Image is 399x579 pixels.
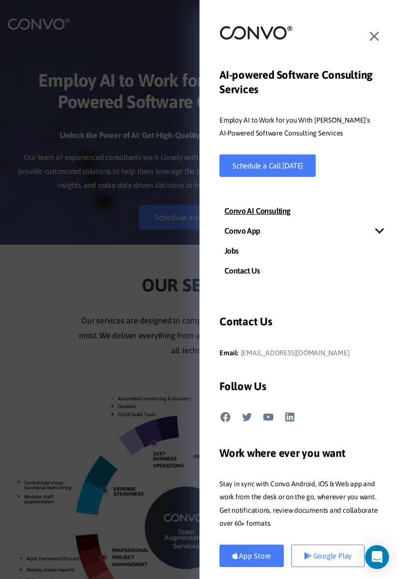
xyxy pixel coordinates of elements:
[219,346,238,359] span: Email:
[199,201,399,221] a: Convo AI Consulting
[291,545,365,567] a: Google Play
[219,545,284,567] a: App Store
[219,68,379,104] h3: AI-powered Software Consulting Services
[219,379,379,401] h3: Follow Us
[199,221,399,241] a: Convo App
[219,114,379,140] p: Employ AI to Work for you With [PERSON_NAME]'s AI-Powered Software Consulting Services
[199,201,399,300] nav: Mobile
[199,261,399,281] a: Contact Us
[219,346,349,359] a: Email:[EMAIL_ADDRESS][DOMAIN_NAME]
[219,314,379,336] h3: Contact Us
[365,545,389,569] div: Open Intercom Messenger
[219,477,379,530] p: Stay in sync with Convo Android, iOS & Web app and work from the desk or on the go, wherever you ...
[219,154,316,177] a: Schedule a Call [DATE]
[219,25,293,40] img: logo_not_found
[199,241,399,261] a: Jobs
[219,446,379,468] h2: Work where ever you want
